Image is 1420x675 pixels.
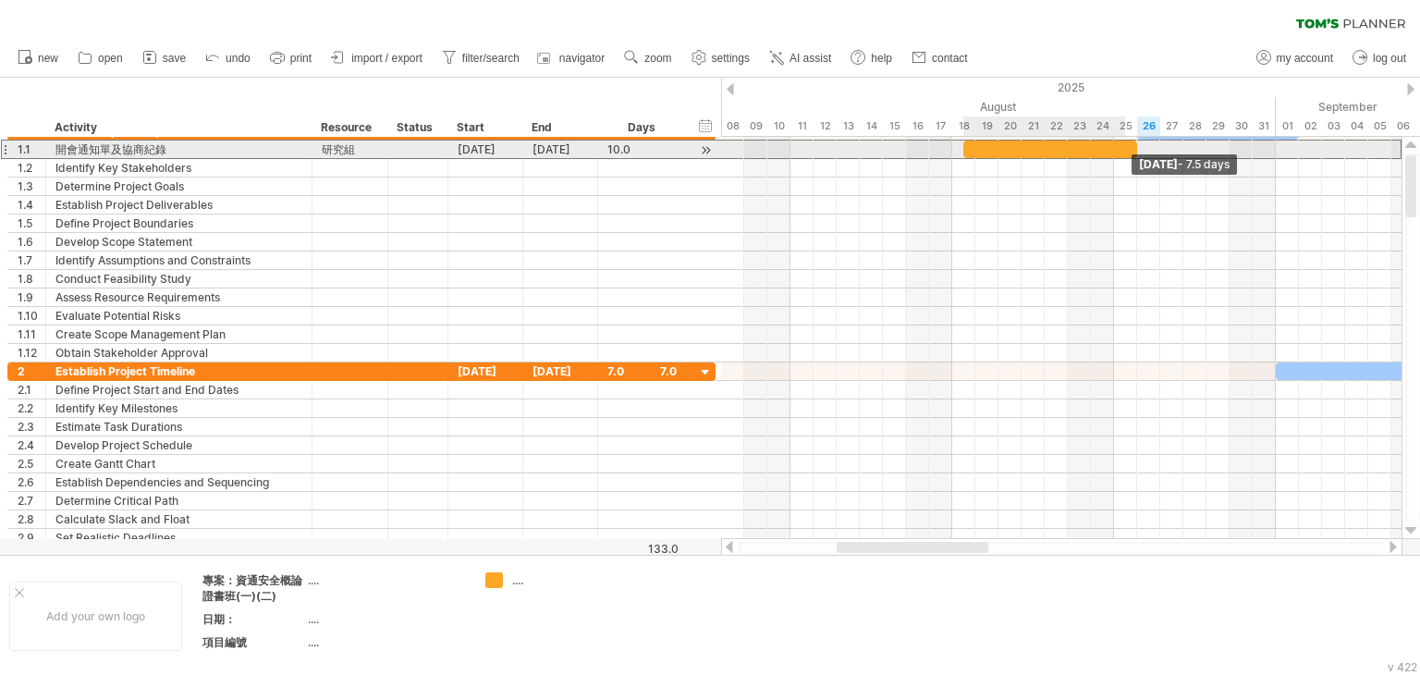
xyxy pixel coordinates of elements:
div: 1.3 [18,178,45,195]
div: Activity [55,118,301,137]
div: 2.9 [18,529,45,546]
div: 2.8 [18,510,45,528]
a: import / export [326,46,428,70]
div: [DATE] [523,362,598,380]
div: 1.4 [18,196,45,214]
div: Establish Dependencies and Sequencing [55,473,302,491]
div: Obtain Stakeholder Approval [55,344,302,362]
span: log out [1373,52,1406,65]
div: Friday, 22 August 2025 [1045,117,1068,136]
span: settings [712,52,750,65]
div: August 2025 [559,97,1276,117]
div: .... [308,611,463,627]
span: undo [226,52,251,65]
div: 2.6 [18,473,45,491]
span: save [163,52,186,65]
div: Friday, 29 August 2025 [1206,117,1230,136]
div: Friday, 5 September 2025 [1368,117,1391,136]
div: 1.2 [18,159,45,177]
div: Saturday, 23 August 2025 [1068,117,1091,136]
a: open [73,46,129,70]
a: zoom [619,46,677,70]
div: Develop Project Schedule [55,436,302,454]
span: open [98,52,123,65]
div: 1.11 [18,325,45,343]
div: Add your own logo [9,582,182,651]
div: [DATE] [448,362,523,380]
div: 2.5 [18,455,45,472]
div: Create Scope Management Plan [55,325,302,343]
div: scroll to activity [697,141,715,160]
div: Tuesday, 12 August 2025 [814,117,837,136]
div: Wednesday, 27 August 2025 [1160,117,1183,136]
div: 開會通知單及協商紀錄 [55,141,302,158]
div: 1.5 [18,215,45,232]
div: 10.0 [607,141,677,158]
span: help [871,52,892,65]
div: Establish Project Deliverables [55,196,302,214]
div: .... [308,572,463,588]
div: [DATE] [1132,154,1237,175]
div: Calculate Slack and Float [55,510,302,528]
div: 1.1 [18,141,45,158]
div: Days [597,118,685,137]
div: Create Gantt Chart [55,455,302,472]
span: contact [932,52,968,65]
div: 日期： [202,611,304,627]
span: print [290,52,312,65]
div: Monday, 25 August 2025 [1114,117,1137,136]
div: Monday, 11 August 2025 [790,117,814,136]
div: Identify Key Milestones [55,399,302,417]
div: [DATE] [523,141,598,158]
a: navigator [534,46,610,70]
a: filter/search [437,46,525,70]
div: Saturday, 30 August 2025 [1230,117,1253,136]
div: Friday, 8 August 2025 [721,117,744,136]
span: navigator [559,52,605,65]
div: Assess Resource Requirements [55,288,302,306]
div: Start [457,118,512,137]
a: undo [201,46,256,70]
div: Define Project Start and End Dates [55,381,302,399]
div: Establish Project Timeline [55,362,302,380]
div: Thursday, 4 September 2025 [1345,117,1368,136]
div: Sunday, 31 August 2025 [1253,117,1276,136]
div: 2.2 [18,399,45,417]
div: 2.4 [18,436,45,454]
div: 2.7 [18,492,45,509]
div: Wednesday, 13 August 2025 [837,117,860,136]
a: save [138,46,191,70]
span: - 7.5 days [1178,157,1230,171]
div: Status [397,118,437,137]
span: my account [1277,52,1333,65]
div: 專案：資通安全概論證書班(一)(二) [202,572,304,604]
div: Sunday, 17 August 2025 [929,117,952,136]
div: Thursday, 28 August 2025 [1183,117,1206,136]
a: AI assist [765,46,837,70]
div: 2 [18,362,45,380]
div: Estimate Task Durations [55,418,302,436]
div: .... [512,572,613,588]
div: .... [308,634,463,650]
div: Set Realistic Deadlines [55,529,302,546]
div: Saturday, 9 August 2025 [744,117,767,136]
div: Develop Scope Statement [55,233,302,251]
div: Monday, 1 September 2025 [1276,117,1299,136]
div: Monday, 18 August 2025 [952,117,975,136]
div: Tuesday, 26 August 2025 [1137,117,1160,136]
div: 1.8 [18,270,45,288]
span: AI assist [790,52,831,65]
div: Wednesday, 3 September 2025 [1322,117,1345,136]
div: [DATE] [448,141,523,158]
div: Sunday, 24 August 2025 [1091,117,1114,136]
span: zoom [644,52,671,65]
div: 2.1 [18,381,45,399]
div: Saturday, 16 August 2025 [906,117,929,136]
div: v 422 [1388,660,1417,674]
a: help [846,46,898,70]
div: 1.6 [18,233,45,251]
div: Define Project Boundaries [55,215,302,232]
div: Friday, 15 August 2025 [883,117,906,136]
div: Wednesday, 20 August 2025 [998,117,1022,136]
a: print [265,46,317,70]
